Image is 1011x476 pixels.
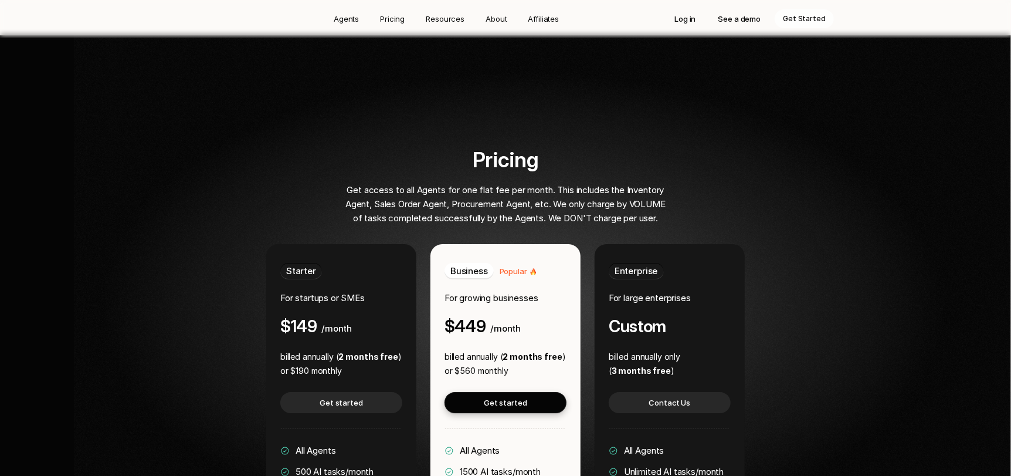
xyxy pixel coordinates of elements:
[296,445,336,456] span: All Agents
[609,317,666,336] h4: Custom
[609,392,731,413] a: Contact Us
[674,13,696,25] p: Log in
[280,392,402,413] a: Get started
[280,317,317,336] h4: $149
[649,397,691,409] p: Contact Us
[500,266,527,276] span: Popular
[612,366,671,376] strong: 3 months free
[339,352,398,362] strong: 2 months free
[783,13,826,25] p: Get Started
[380,13,405,25] p: Pricing
[450,265,488,276] span: Business
[373,9,412,28] a: Pricing
[247,148,764,171] h2: Pricing
[666,9,704,28] a: Log in
[445,364,566,378] p: or $560 monthly
[718,13,761,25] p: See a demo
[490,323,521,334] span: /month
[445,350,566,364] p: billed annually ( )
[334,13,359,25] p: Agents
[426,13,464,25] p: Resources
[609,350,680,364] p: billed annually only
[615,265,658,276] span: Enterprise
[624,445,664,456] span: All Agents
[460,445,500,456] span: All Agents
[528,13,559,25] p: Affiliates
[521,9,566,28] a: Affiliates
[345,184,668,224] span: Get access to all Agents for one flat fee per month. This includes the Inventory Agent, Sales Ord...
[710,9,769,28] a: See a demo
[419,9,471,28] a: Resources
[775,9,834,28] a: Get Started
[445,292,538,303] span: For growing businesses
[327,9,366,28] a: Agents
[321,323,352,334] span: /month
[609,292,691,303] span: For large enterprises
[280,364,402,378] p: or $190 monthly
[445,392,566,413] a: Get started
[445,317,486,336] h4: $449
[609,364,680,378] p: ( )
[286,265,316,276] span: Starter
[484,397,527,409] p: Get started
[280,350,402,364] p: billed annually ( )
[503,352,562,362] strong: 2 months free
[280,292,365,303] span: For startups or SMEs
[320,397,363,409] p: Get started
[486,13,507,25] p: About
[479,9,514,28] a: About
